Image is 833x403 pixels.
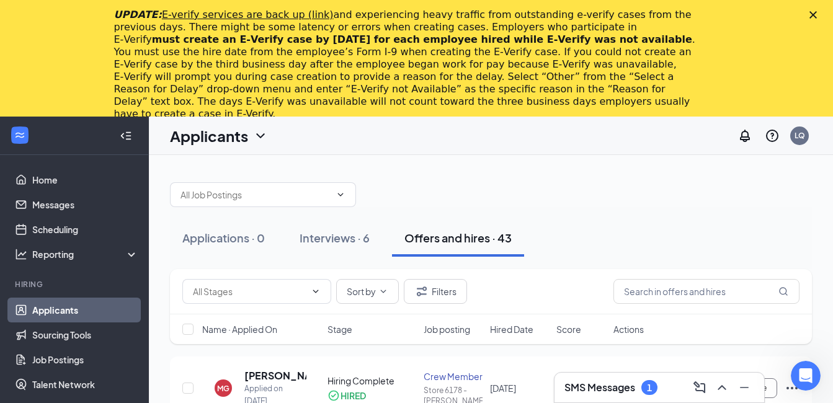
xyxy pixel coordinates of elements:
[795,130,805,141] div: LQ
[378,286,388,296] svg: ChevronDown
[253,128,268,143] svg: ChevronDown
[341,389,366,402] div: HIRED
[404,279,467,304] button: Filter Filters
[114,9,334,20] i: UPDATE:
[327,323,352,335] span: Stage
[791,361,821,391] iframe: Intercom live chat
[424,370,483,383] div: Crew Member
[202,323,277,335] span: Name · Applied On
[15,248,27,260] svg: Analysis
[778,286,788,296] svg: MagnifyingGlass
[712,378,732,397] button: ChevronUp
[647,383,652,393] div: 1
[32,217,138,242] a: Scheduling
[785,381,800,396] svg: Ellipses
[734,378,754,397] button: Minimize
[193,285,306,298] input: All Stages
[32,372,138,397] a: Talent Network
[765,128,780,143] svg: QuestionInfo
[217,383,229,394] div: MG
[32,192,138,217] a: Messages
[424,323,470,335] span: Job posting
[311,286,321,296] svg: ChevronDown
[15,279,136,290] div: Hiring
[690,378,710,397] button: ComposeMessage
[564,381,635,394] h3: SMS Messages
[336,279,399,304] button: Sort byChevronDown
[170,125,248,146] h1: Applicants
[347,287,376,296] span: Sort by
[32,322,138,347] a: Sourcing Tools
[32,347,138,372] a: Job Postings
[809,11,822,19] div: Close
[327,374,416,387] div: Hiring Complete
[120,130,132,142] svg: Collapse
[737,128,752,143] svg: Notifications
[613,279,800,304] input: Search in offers and hires
[180,188,331,201] input: All Job Postings
[556,323,581,335] span: Score
[244,369,306,383] h5: [PERSON_NAME]
[162,9,334,20] a: E-verify services are back up (link)
[336,190,345,200] svg: ChevronDown
[404,230,512,246] div: Offers and hires · 43
[300,230,370,246] div: Interviews · 6
[715,380,729,395] svg: ChevronUp
[613,323,644,335] span: Actions
[32,298,138,322] a: Applicants
[692,380,707,395] svg: ComposeMessage
[114,9,700,120] div: and experiencing heavy traffic from outstanding e-verify cases from the previous days. There migh...
[152,33,692,45] b: must create an E‑Verify case by [DATE] for each employee hired while E‑Verify was not available
[327,389,340,402] svg: CheckmarkCircle
[182,230,265,246] div: Applications · 0
[32,167,138,192] a: Home
[32,248,139,260] div: Reporting
[414,284,429,299] svg: Filter
[737,380,752,395] svg: Minimize
[490,383,516,394] span: [DATE]
[14,129,26,141] svg: WorkstreamLogo
[490,323,533,335] span: Hired Date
